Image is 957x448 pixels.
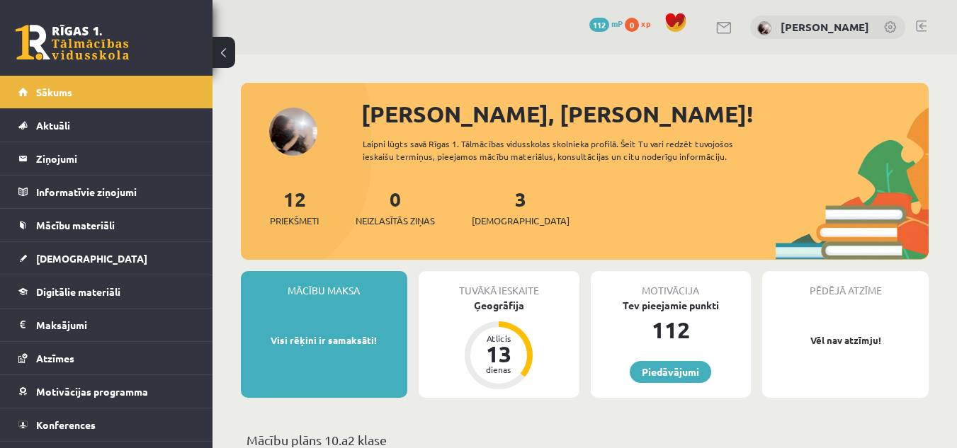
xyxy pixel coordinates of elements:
div: Ģeogrāfija [419,298,579,313]
a: Aktuāli [18,109,195,142]
span: Motivācijas programma [36,385,148,398]
a: [PERSON_NAME] [781,20,869,34]
a: Konferences [18,408,195,441]
span: mP [611,18,623,29]
div: 112 [591,313,752,347]
a: Ģeogrāfija Atlicis 13 dienas [419,298,579,391]
a: Digitālie materiāli [18,275,195,308]
a: Mācību materiāli [18,209,195,241]
legend: Maksājumi [36,309,195,341]
div: 13 [477,343,520,365]
a: Maksājumi [18,309,195,341]
a: 3[DEMOGRAPHIC_DATA] [472,186,570,228]
div: Tev pieejamie punkti [591,298,752,313]
legend: Informatīvie ziņojumi [36,176,195,208]
div: Motivācija [591,271,752,298]
a: 0 xp [625,18,657,29]
legend: Ziņojumi [36,142,195,175]
a: 112 mP [589,18,623,29]
a: 0Neizlasītās ziņas [356,186,435,228]
div: Mācību maksa [241,271,407,298]
div: Pēdējā atzīme [762,271,929,298]
a: Atzīmes [18,342,195,374]
span: Sākums [36,86,72,98]
span: Neizlasītās ziņas [356,214,435,228]
a: Rīgas 1. Tālmācības vidusskola [16,25,129,60]
div: [PERSON_NAME], [PERSON_NAME]! [361,97,929,131]
span: xp [641,18,650,29]
a: 12Priekšmeti [270,186,319,228]
div: Laipni lūgts savā Rīgas 1. Tālmācības vidusskolas skolnieka profilā. Šeit Tu vari redzēt tuvojošo... [363,137,776,163]
span: Aktuāli [36,119,70,132]
div: dienas [477,365,520,374]
span: Atzīmes [36,352,74,364]
span: Konferences [36,418,96,431]
a: Informatīvie ziņojumi [18,176,195,208]
span: Digitālie materiāli [36,285,120,298]
a: Ziņojumi [18,142,195,175]
img: Nadīna Šperberga [757,21,771,35]
span: Priekšmeti [270,214,319,228]
p: Visi rēķini ir samaksāti! [248,333,400,348]
div: Tuvākā ieskaite [419,271,579,298]
span: 112 [589,18,609,32]
span: Mācību materiāli [36,219,115,231]
span: [DEMOGRAPHIC_DATA] [36,252,147,265]
div: Atlicis [477,334,520,343]
a: [DEMOGRAPHIC_DATA] [18,242,195,275]
a: Piedāvājumi [630,361,711,383]
p: Vēl nav atzīmju! [769,333,922,348]
span: 0 [625,18,639,32]
span: [DEMOGRAPHIC_DATA] [472,214,570,228]
a: Sākums [18,76,195,108]
a: Motivācijas programma [18,375,195,408]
